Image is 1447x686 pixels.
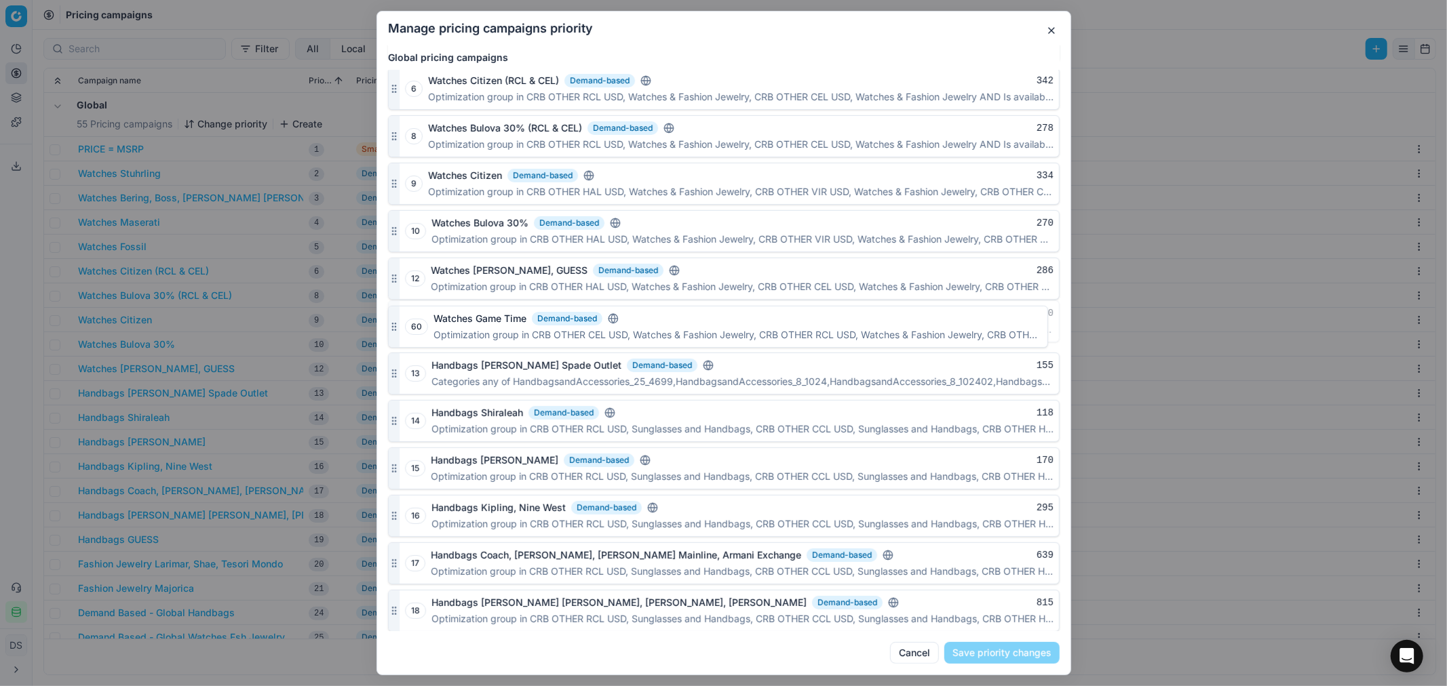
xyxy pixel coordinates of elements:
span: Demand-based [564,74,635,87]
button: Watches Citizen (RCL & CEL) [428,74,559,87]
button: Watches Game Time [433,306,526,320]
span: 16 [405,508,426,524]
h4: Global pricing campaigns [388,51,1060,64]
h2: Manage pricing campaigns priority [388,22,1060,35]
span: 12 [405,270,425,287]
span: 118 [1036,407,1053,418]
span: Demand-based [507,169,578,182]
button: Watches [PERSON_NAME], GUESS [431,264,587,277]
span: Optimization group in CRB OTHER HAL USD, Watches & Fashion Jewelry, CRB OTHER VIR USD, Watches & ... [431,233,1054,246]
button: Handbags Shiraleah [431,406,523,420]
span: 170 [1036,455,1053,466]
span: Demand-based [812,596,883,609]
span: Optimization group in CRB OTHER HAL USD, Watches & Fashion Jewelry, CRB OTHER VIR USD, Watches & ... [428,185,1054,199]
span: 295 [1036,502,1053,513]
span: Demand-based [532,306,602,320]
span: Optimization group in CRB OTHER HAL USD, Watches & Fashion Jewelry, CRB OTHER CEL USD, Watches & ... [431,280,1054,294]
span: Demand-based [571,501,642,514]
span: Demand-based [528,406,599,420]
span: Categories any of HandbagsandAccessories_25_4699,HandbagsandAccessories_8_1024,HandbagsandAccesso... [431,375,1054,388]
span: 278 [1036,123,1053,134]
span: 639 [1036,550,1053,561]
span: Demand-based [627,359,697,372]
span: 286 [1036,265,1053,276]
span: 18 [405,603,426,619]
span: Demand-based [807,548,877,562]
span: 342 [1036,75,1053,86]
span: 60 [405,313,428,329]
span: 15 [405,460,425,477]
button: Handbags [PERSON_NAME] Spade Outlet [431,359,621,372]
button: Handbags Coach, [PERSON_NAME], [PERSON_NAME] Mainline, Armani Exchange [431,548,801,562]
span: 14 [405,413,426,429]
button: Cancel [890,642,939,664]
span: 9 [405,176,423,192]
span: 155 [1036,360,1053,371]
span: Demand-based [564,453,634,467]
button: Handbags Kipling, Nine West [431,501,566,514]
span: Demand-based [534,216,604,230]
span: 334 [1036,170,1053,181]
span: 0 [1047,308,1053,319]
button: Watches Citizen [428,169,502,182]
span: Optimization group in CRB OTHER RCL USD, Watches & Fashion Jewelry, CRB OTHER CEL USD, Watches & ... [428,90,1054,104]
button: Watches Bulova 30% (RCL & CEL) [428,121,582,135]
span: 13 [405,365,426,382]
span: 17 [405,555,425,571]
button: Handbags [PERSON_NAME] [PERSON_NAME], [PERSON_NAME], [PERSON_NAME] [431,596,807,609]
span: Demand-based [587,121,658,135]
span: 270 [1036,218,1053,228]
span: Optimization group in CRB OTHER RCL USD, Watches & Fashion Jewelry, CRB OTHER CEL USD, Watches & ... [428,138,1054,151]
span: Optimization group in CRB OTHER RCL USD, Sunglasses and Handbags, CRB OTHER CCL USD, Sunglasses a... [431,422,1054,436]
span: 815 [1036,597,1053,608]
span: Optimization group in CRB OTHER RCL USD, Sunglasses and Handbags, CRB OTHER CCL USD, Sunglasses a... [431,612,1054,626]
button: Handbags [PERSON_NAME] [431,453,558,467]
span: Demand-based [593,264,663,277]
span: Optimization group in CRB OTHER CEL USD, Watches & Fashion Jewelry, CRB OTHER RCL USD, Watches & ... [433,323,1054,336]
span: 10 [405,223,426,239]
span: Optimization group in CRB OTHER RCL USD, Sunglasses and Handbags, CRB OTHER CCL USD, Sunglasses a... [431,565,1054,578]
span: 8 [405,128,423,144]
span: 6 [405,81,423,97]
button: Save priority changes [944,642,1060,664]
span: Optimization group in CRB OTHER RCL USD, Sunglasses and Handbags, CRB OTHER CCL USD, Sunglasses a... [431,470,1054,483]
button: Watches Bulova 30% [431,216,528,230]
span: Optimization group in CRB OTHER RCL USD, Sunglasses and Handbags, CRB OTHER CCL USD, Sunglasses a... [431,517,1054,531]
